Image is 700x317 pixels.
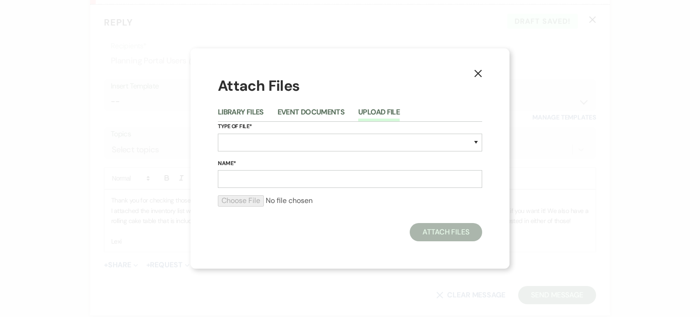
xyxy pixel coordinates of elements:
[358,109,400,121] button: Upload File
[218,159,482,169] label: Name*
[218,109,264,121] button: Library Files
[278,109,345,121] button: Event Documents
[218,76,482,96] h1: Attach Files
[410,223,482,241] button: Attach Files
[218,122,482,132] label: Type of File*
